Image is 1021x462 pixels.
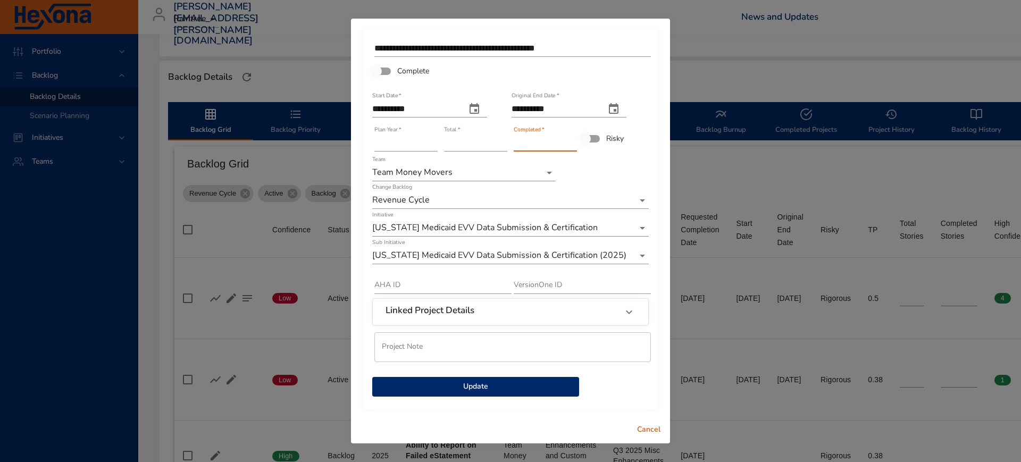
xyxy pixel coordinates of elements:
[444,127,460,132] label: Total
[372,220,649,237] div: [US_STATE] Medicaid EVV Data Submission & Certification
[386,305,474,316] h6: Linked Project Details
[372,93,401,98] label: Start Date
[381,380,571,393] span: Update
[373,299,648,325] div: Linked Project Details
[514,127,545,132] label: Completed
[372,377,579,397] button: Update
[374,127,401,132] label: Plan Year
[372,192,649,209] div: Revenue Cycle
[462,96,487,122] button: start date
[372,164,556,181] div: Team Money Movers
[606,133,624,144] span: Risky
[601,96,626,122] button: original end date
[372,156,386,162] label: Team
[372,212,393,217] label: Initiative
[636,423,662,436] span: Cancel
[512,93,559,98] label: Original End Date
[632,420,666,440] button: Cancel
[372,239,405,245] label: Sub Initiative
[372,247,649,264] div: [US_STATE] Medicaid EVV Data Submission & Certification (2025)
[372,184,412,190] label: Change Backlog
[397,65,429,77] span: Complete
